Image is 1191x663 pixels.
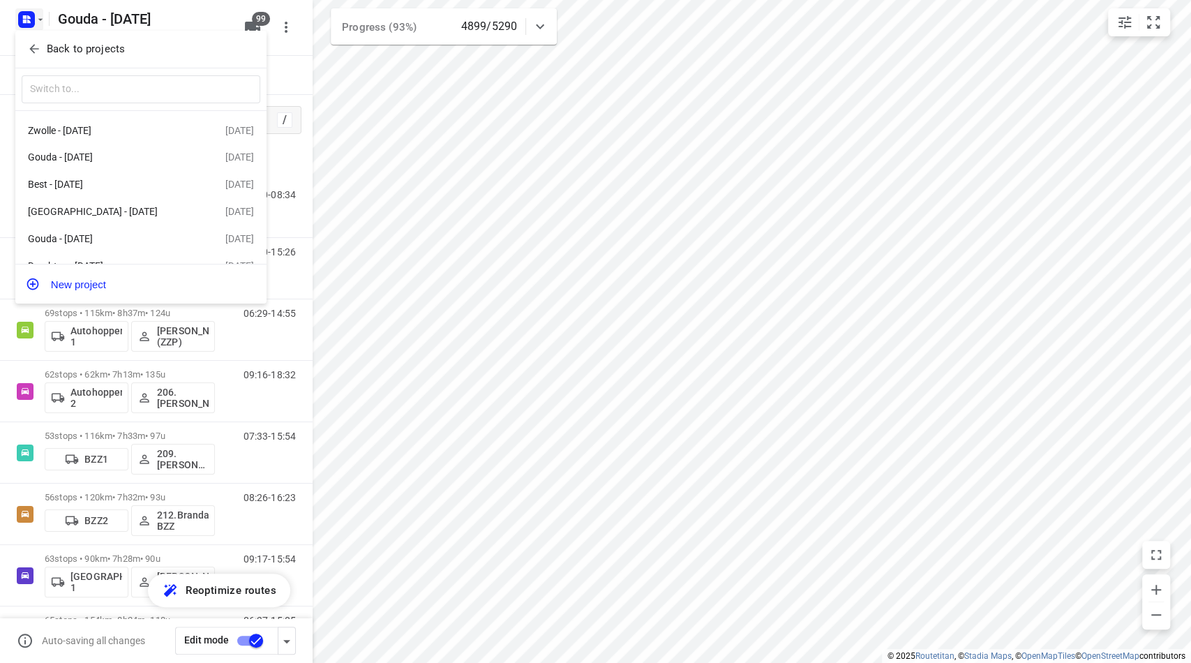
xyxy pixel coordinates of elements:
[47,41,125,57] p: Back to projects
[28,206,188,217] div: [GEOGRAPHIC_DATA] - [DATE]
[22,38,260,61] button: Back to projects
[15,225,267,253] div: Gouda - [DATE][DATE]
[15,253,267,280] div: Drachten - [DATE][DATE]
[15,171,267,198] div: Best - [DATE][DATE]
[28,260,188,271] div: Drachten - [DATE]
[28,151,188,163] div: Gouda - [DATE]
[22,75,260,104] input: Switch to...
[15,117,267,144] div: Zwolle - [DATE][DATE]
[15,144,267,171] div: Gouda - [DATE][DATE]
[225,151,254,163] div: [DATE]
[28,179,188,190] div: Best - [DATE]
[225,125,254,136] div: [DATE]
[225,260,254,271] div: [DATE]
[28,233,188,244] div: Gouda - [DATE]
[15,270,267,298] button: New project
[15,198,267,225] div: [GEOGRAPHIC_DATA] - [DATE][DATE]
[28,125,188,136] div: Zwolle - [DATE]
[225,206,254,217] div: [DATE]
[225,233,254,244] div: [DATE]
[225,179,254,190] div: [DATE]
